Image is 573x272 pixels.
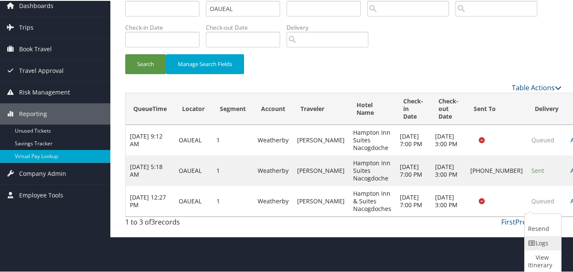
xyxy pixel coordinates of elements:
[396,124,431,155] td: [DATE] 7:00 PM
[501,216,515,226] a: First
[531,135,554,143] span: Queued
[253,155,293,185] td: Weatherby
[174,155,212,185] td: OAUEAL
[19,59,64,80] span: Travel Approval
[396,185,431,216] td: [DATE] 7:00 PM
[125,22,206,31] label: Check-in Date
[253,185,293,216] td: Weatherby
[212,124,253,155] td: 1
[212,185,253,216] td: 1
[431,155,466,185] td: [DATE] 3:00 PM
[286,22,375,31] label: Delivery
[19,103,47,124] span: Reporting
[125,53,166,73] button: Search
[126,92,174,124] th: QueueTime: activate to sort column descending
[212,155,253,185] td: 1
[531,166,544,174] span: Sent
[19,16,34,37] span: Trips
[253,92,293,124] th: Account: activate to sort column ascending
[466,92,527,124] th: Sent To: activate to sort column ascending
[525,235,559,250] a: Logs
[206,22,286,31] label: Check-out Date
[293,92,349,124] th: Traveler: activate to sort column ascending
[349,92,396,124] th: Hotel Name: activate to sort column ascending
[515,216,530,226] a: Prev
[126,185,174,216] td: [DATE] 12:27 PM
[293,124,349,155] td: [PERSON_NAME]
[19,81,70,102] span: Risk Management
[151,216,155,226] span: 3
[525,213,559,235] a: Resend
[166,53,244,73] button: Manage Search Fields
[431,124,466,155] td: [DATE] 3:00 PM
[396,92,431,124] th: Check-in Date: activate to sort column ascending
[396,155,431,185] td: [DATE] 7:00 PM
[253,124,293,155] td: Weatherby
[349,185,396,216] td: Hampton Inn & Suites Nacogdoches
[126,124,174,155] td: [DATE] 9:12 AM
[512,82,562,92] a: Table Actions
[531,196,554,204] span: Queued
[212,92,253,124] th: Segment: activate to sort column ascending
[349,124,396,155] td: Hampton Inn Suites Nacogdoche
[431,92,466,124] th: Check-out Date: activate to sort column ascending
[174,92,212,124] th: Locator: activate to sort column ascending
[174,185,212,216] td: OAUEAL
[293,155,349,185] td: [PERSON_NAME]
[125,216,225,230] div: 1 to 3 of records
[293,185,349,216] td: [PERSON_NAME]
[466,155,527,185] td: [PHONE_NUMBER]
[19,38,52,59] span: Book Travel
[19,184,63,205] span: Employee Tools
[431,185,466,216] td: [DATE] 3:00 PM
[126,155,174,185] td: [DATE] 5:18 AM
[525,250,559,272] a: View Itinerary
[527,92,566,124] th: Delivery: activate to sort column ascending
[19,162,66,183] span: Company Admin
[349,155,396,185] td: Hampton Inn Suites Nacogdoche
[174,124,212,155] td: OAUEAL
